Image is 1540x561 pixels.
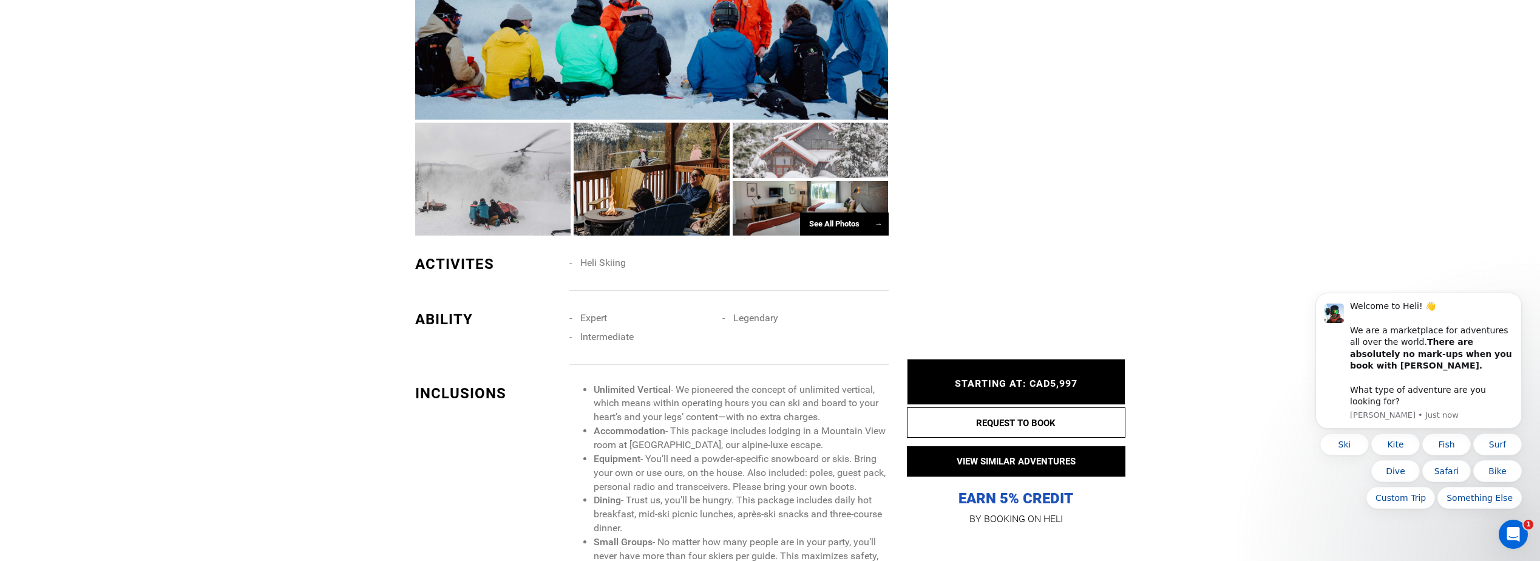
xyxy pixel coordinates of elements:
[594,452,888,494] li: - You’ll need a powder-specific snowboard or skis. Bring your own or use ours, on the house. Also...
[907,511,1125,528] p: BY BOOKING ON HELI
[907,446,1125,477] button: VIEW SIMILAR ADVENTURES
[580,312,607,324] span: Expert
[594,494,621,506] strong: Dining
[594,384,671,395] strong: Unlimited Vertical
[415,383,561,404] div: INCLUSIONS
[594,453,640,464] strong: Equipment
[594,425,665,437] strong: Accommodation
[580,331,634,342] span: Intermediate
[594,536,653,548] strong: Small Groups
[907,407,1125,438] button: REQUEST TO BOOK
[875,219,883,228] span: →
[733,312,778,324] span: Legendary
[1499,520,1528,549] iframe: Intercom live chat
[1297,290,1540,555] iframe: Intercom notifications message
[907,368,1125,508] p: EARN 5% CREDIT
[800,212,889,236] div: See All Photos
[594,383,888,425] li: - We pioneered the concept of unlimited vertical, which means within operating hours you can ski ...
[580,257,626,268] span: Heli Skiing
[415,254,561,274] div: ACTIVITES
[594,494,888,535] li: - Trust us, you’ll be hungry. This package includes daily hot breakfast, mid-ski picnic lunches, ...
[415,309,561,330] div: ABILITY
[594,424,888,452] li: - This package includes lodging in a Mountain View room at [GEOGRAPHIC_DATA], our alpine-luxe esc...
[1524,520,1533,529] span: 1
[955,378,1077,389] span: STARTING AT: CAD5,997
